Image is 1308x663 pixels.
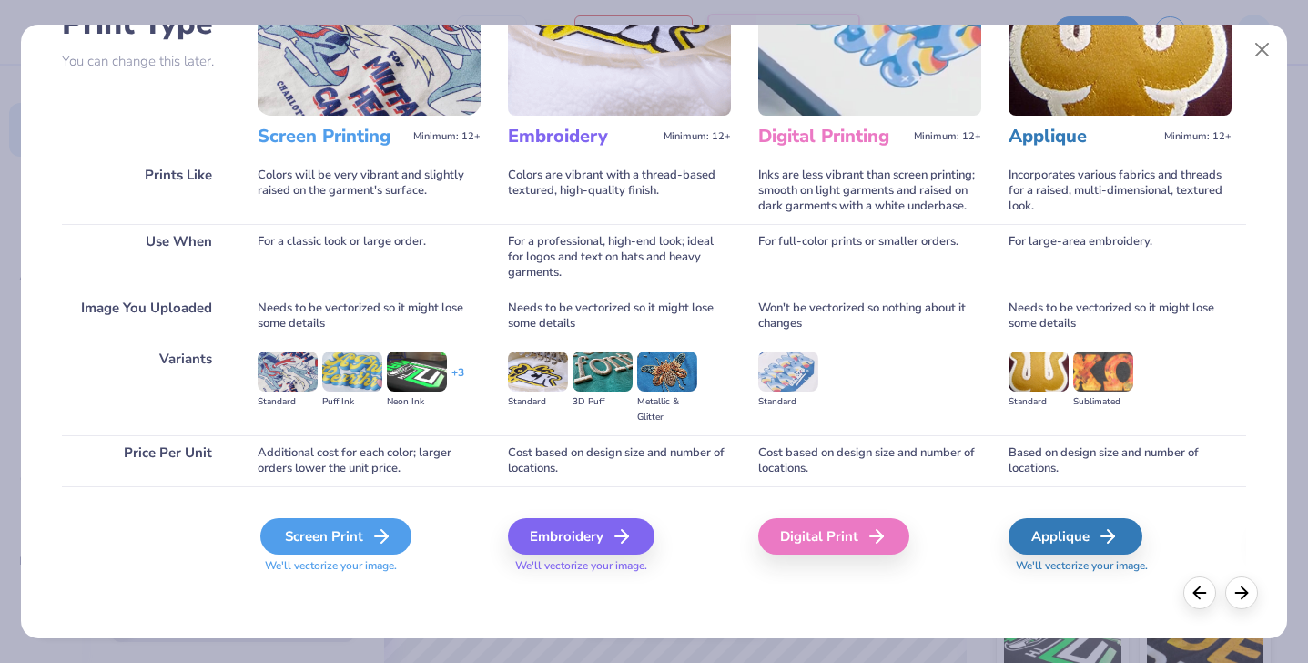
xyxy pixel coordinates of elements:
[758,125,907,148] h3: Digital Printing
[508,224,731,291] div: For a professional, high-end look; ideal for logos and text on hats and heavy garments.
[1009,291,1232,342] div: Needs to be vectorized so it might lose some details
[258,394,318,410] div: Standard
[637,352,697,392] img: Metallic & Glitter
[258,291,481,342] div: Needs to be vectorized so it might lose some details
[1009,125,1157,148] h3: Applique
[322,394,382,410] div: Puff Ink
[62,291,230,342] div: Image You Uploaded
[1164,130,1232,143] span: Minimum: 12+
[1245,33,1280,67] button: Close
[508,125,656,148] h3: Embroidery
[758,518,909,555] div: Digital Print
[758,158,981,224] div: Inks are less vibrant than screen printing; smooth on light garments and raised on dark garments ...
[758,394,818,410] div: Standard
[508,394,568,410] div: Standard
[413,130,481,143] span: Minimum: 12+
[758,435,981,486] div: Cost based on design size and number of locations.
[387,394,447,410] div: Neon Ink
[914,130,981,143] span: Minimum: 12+
[508,518,654,555] div: Embroidery
[62,224,230,291] div: Use When
[258,558,481,574] span: We'll vectorize your image.
[258,125,406,148] h3: Screen Printing
[62,54,230,69] p: You can change this later.
[573,352,633,392] img: 3D Puff
[758,352,818,392] img: Standard
[1009,352,1069,392] img: Standard
[508,291,731,342] div: Needs to be vectorized so it might lose some details
[637,394,697,425] div: Metallic & Glitter
[508,435,731,486] div: Cost based on design size and number of locations.
[387,352,447,392] img: Neon Ink
[1009,224,1232,291] div: For large-area embroidery.
[260,518,411,555] div: Screen Print
[758,291,981,342] div: Won't be vectorized so nothing about it changes
[62,435,230,486] div: Price Per Unit
[1009,435,1232,486] div: Based on design size and number of locations.
[258,435,481,486] div: Additional cost for each color; larger orders lower the unit price.
[664,130,731,143] span: Minimum: 12+
[758,224,981,291] div: For full-color prints or smaller orders.
[62,342,230,435] div: Variants
[1073,352,1133,392] img: Sublimated
[508,352,568,392] img: Standard
[1009,158,1232,224] div: Incorporates various fabrics and threads for a raised, multi-dimensional, textured look.
[322,352,382,392] img: Puff Ink
[451,365,464,396] div: + 3
[258,352,318,392] img: Standard
[1009,518,1142,555] div: Applique
[62,158,230,224] div: Prints Like
[258,224,481,291] div: For a classic look or large order.
[573,394,633,410] div: 3D Puff
[508,158,731,224] div: Colors are vibrant with a thread-based textured, high-quality finish.
[258,158,481,224] div: Colors will be very vibrant and slightly raised on the garment's surface.
[1073,394,1133,410] div: Sublimated
[508,558,731,574] span: We'll vectorize your image.
[1009,558,1232,574] span: We'll vectorize your image.
[1009,394,1069,410] div: Standard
